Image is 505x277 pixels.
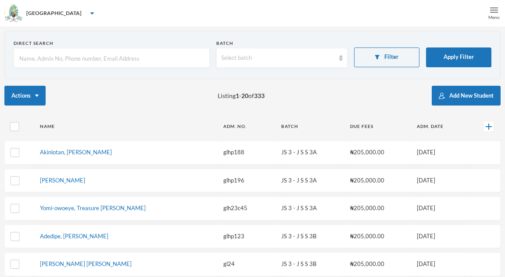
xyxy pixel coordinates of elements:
[426,47,491,67] button: Apply Filter
[4,86,46,106] button: Actions
[217,197,275,220] td: glh23c45
[26,9,82,17] div: [GEOGRAPHIC_DATA]
[40,177,85,184] a: [PERSON_NAME]
[5,5,22,22] img: logo
[217,169,275,193] td: glhp196
[344,197,410,220] td: ₦205,000.00
[410,169,466,193] td: [DATE]
[40,233,108,240] a: Adedipe, [PERSON_NAME]
[410,197,466,220] td: [DATE]
[241,92,248,99] b: 20
[488,14,500,21] div: Menu
[33,117,216,136] th: Name
[254,92,265,99] b: 333
[275,197,344,220] td: JS 3 - J S S 3A
[275,252,344,276] td: JS 3 - J S S 3B
[344,141,410,164] td: ₦205,000.00
[217,141,275,164] td: glhp188
[354,47,419,67] button: Filter
[275,225,344,248] td: JS 3 - J S S 3B
[40,260,132,267] a: [PERSON_NAME] [PERSON_NAME]
[217,117,275,136] th: Adm. No.
[410,225,466,248] td: [DATE]
[432,86,501,106] button: Add New Student
[410,141,466,164] td: [DATE]
[344,252,410,276] td: ₦205,000.00
[275,117,344,136] th: Batch
[218,91,265,100] span: Listing - of
[275,141,344,164] td: JS 3 - J S S 3A
[486,124,492,130] img: +
[410,252,466,276] td: [DATE]
[221,54,334,62] div: Select batch
[275,169,344,193] td: JS 3 - J S S 3A
[410,117,466,136] th: Adm. Date
[344,225,410,248] td: ₦205,000.00
[236,92,239,99] b: 1
[14,40,210,47] div: Direct Search
[344,169,410,193] td: ₦205,000.00
[217,252,275,276] td: gl24
[344,117,410,136] th: Due Fees
[216,40,347,47] div: Batch
[217,225,275,248] td: glhp123
[40,149,112,156] a: Akinlotan, [PERSON_NAME]
[18,48,205,68] input: Name, Admin No, Phone number, Email Address
[40,204,146,211] a: Yomi-owoeye, Treasure [PERSON_NAME]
